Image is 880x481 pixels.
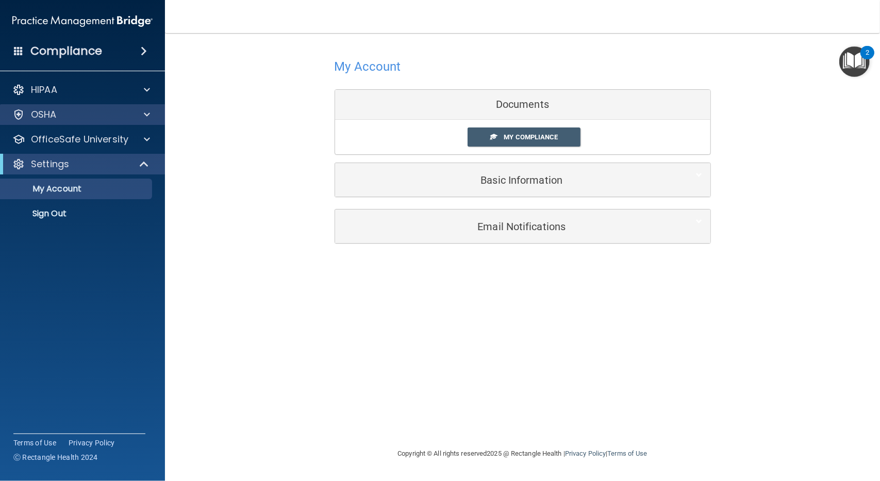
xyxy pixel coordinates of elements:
[335,437,711,470] div: Copyright © All rights reserved 2025 @ Rectangle Health | |
[31,108,57,121] p: OSHA
[839,46,870,77] button: Open Resource Center, 2 new notifications
[13,452,98,462] span: Ⓒ Rectangle Health 2024
[343,221,671,232] h5: Email Notifications
[12,133,150,146] a: OfficeSafe University
[343,215,703,238] a: Email Notifications
[343,174,671,186] h5: Basic Information
[69,438,115,448] a: Privacy Policy
[12,108,150,121] a: OSHA
[31,133,128,146] p: OfficeSafe University
[7,184,147,194] p: My Account
[7,209,147,219] p: Sign Out
[335,90,710,120] div: Documents
[335,60,401,73] h4: My Account
[343,168,703,191] a: Basic Information
[504,133,558,141] span: My Compliance
[12,158,150,170] a: Settings
[866,53,869,66] div: 2
[565,450,606,457] a: Privacy Policy
[12,11,153,31] img: PMB logo
[31,158,69,170] p: Settings
[13,438,56,448] a: Terms of Use
[12,84,150,96] a: HIPAA
[30,44,102,58] h4: Compliance
[607,450,647,457] a: Terms of Use
[31,84,57,96] p: HIPAA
